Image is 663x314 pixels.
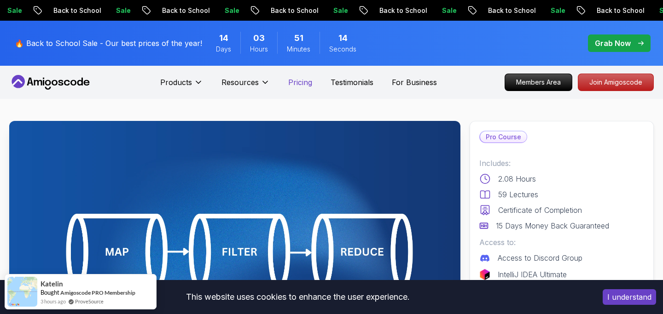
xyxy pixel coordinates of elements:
p: 🔥 Back to School Sale - Our best prices of the year! [15,38,202,49]
a: Members Area [505,74,572,91]
p: Pro Course [480,131,527,143]
span: 51 Minutes [294,32,303,45]
p: Sale [108,6,137,15]
span: 14 Days [219,32,228,45]
span: Bought [41,289,59,296]
a: ProveSource [75,297,104,305]
span: Hours [250,45,268,54]
a: Testimonials [331,77,373,88]
span: Days [216,45,231,54]
p: Back to School [45,6,108,15]
p: 15 Days Money Back Guaranteed [496,220,609,231]
p: Back to School [480,6,542,15]
p: Access to Discord Group [498,252,582,263]
span: Minutes [287,45,310,54]
span: Katelin [41,280,63,288]
img: provesource social proof notification image [7,277,37,307]
a: Amigoscode PRO Membership [60,289,135,296]
p: Back to School [588,6,651,15]
p: Back to School [154,6,216,15]
p: Products [160,77,192,88]
p: 2.08 Hours [498,173,536,184]
p: IntelliJ IDEA Ultimate [498,269,567,280]
button: Accept cookies [603,289,656,305]
p: Grab Now [595,38,631,49]
a: For Business [392,77,437,88]
p: Access to: [479,237,644,248]
span: 14 Seconds [338,32,348,45]
img: jetbrains logo [479,269,490,280]
p: Sale [216,6,246,15]
p: Join Amigoscode [578,74,653,91]
button: Products [160,77,203,95]
p: Sale [325,6,355,15]
span: 3 Hours [253,32,265,45]
a: Join Amigoscode [578,74,654,91]
span: Seconds [329,45,356,54]
p: 59 Lectures [498,189,538,200]
a: Pricing [288,77,312,88]
p: Sale [434,6,463,15]
p: Back to School [371,6,434,15]
p: Certificate of Completion [498,205,582,216]
p: Resources [221,77,259,88]
button: Resources [221,77,270,95]
p: Sale [542,6,572,15]
p: Includes: [479,158,644,169]
div: This website uses cookies to enhance the user experience. [7,287,589,307]
span: 3 hours ago [41,297,66,305]
p: Back to School [262,6,325,15]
